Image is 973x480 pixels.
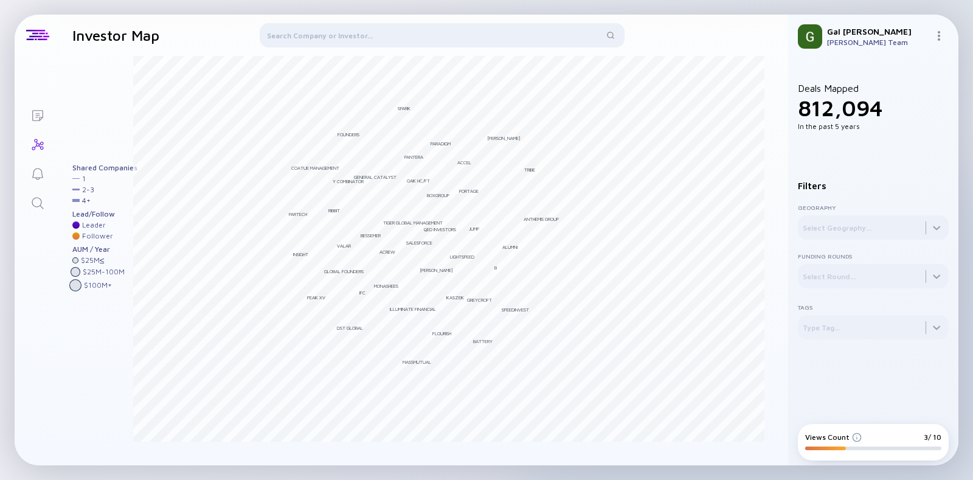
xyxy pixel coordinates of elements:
[82,186,94,194] div: 2 - 3
[328,207,340,214] div: Ribbit
[324,268,364,274] div: Global Founders
[403,359,431,365] div: MassMutual
[293,251,308,257] div: Insight
[390,306,436,312] div: Illuminate Financial
[383,220,443,226] div: Tiger Global Management
[469,226,479,232] div: Jump
[424,226,456,232] div: QED Investors
[798,24,822,49] img: Gal Profile Picture
[398,105,410,111] div: Spark
[307,294,325,301] div: Peak XV
[374,283,398,289] div: Monashees
[407,178,430,184] div: Oak HC/FT
[420,267,453,273] div: [PERSON_NAME]
[798,181,949,191] div: Filters
[291,165,339,171] div: Coatue Management
[487,135,521,141] div: [PERSON_NAME]
[15,100,60,129] a: Lists
[81,256,105,265] div: $ 25M
[446,294,464,301] div: KaszeK
[827,38,929,47] div: [PERSON_NAME] Team
[798,122,949,131] div: In the past 5 years
[502,307,529,313] div: Speedinvest
[338,131,359,137] div: Founders
[934,31,944,41] img: Menu
[83,268,125,276] div: $ 25M - 100M
[431,141,451,147] div: Paradigm
[406,240,432,246] div: Salesforce
[524,216,559,222] div: Anthemis Group
[827,26,929,37] div: Gal [PERSON_NAME]
[432,330,451,336] div: Flourish
[84,281,112,290] div: $ 100M +
[459,188,479,194] div: Portage
[798,95,883,121] span: 812,094
[450,254,474,260] div: Lightspeed
[467,297,492,303] div: Greycroft
[524,167,535,173] div: Tribe
[359,290,365,296] div: IFC
[15,129,60,158] a: Investor Map
[82,175,86,183] div: 1
[72,245,137,254] div: AUM / Year
[72,164,137,172] div: Shared Companies
[15,158,60,187] a: Reminders
[337,243,351,249] div: Valar
[15,187,60,217] a: Search
[337,325,363,331] div: DST Global
[473,338,493,344] div: Battery
[361,232,381,238] div: Bessemer
[379,249,395,255] div: ACrew
[333,178,364,184] div: Y Combinator
[502,244,518,250] div: Alumni
[82,197,91,205] div: 4 +
[289,211,307,217] div: Partech
[798,83,949,131] div: Deals Mapped
[82,221,106,229] div: Leader
[805,433,862,442] div: Views Count
[100,256,105,265] div: ≤
[72,27,159,44] h1: Investor Map
[82,232,113,240] div: Follower
[457,159,471,165] div: Accel
[427,192,449,198] div: BoxGroup
[494,265,497,271] div: B
[404,154,423,160] div: Pantera
[924,433,941,442] div: 3/ 10
[354,174,396,180] div: General Catalyst
[72,210,137,218] div: Lead/Follow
